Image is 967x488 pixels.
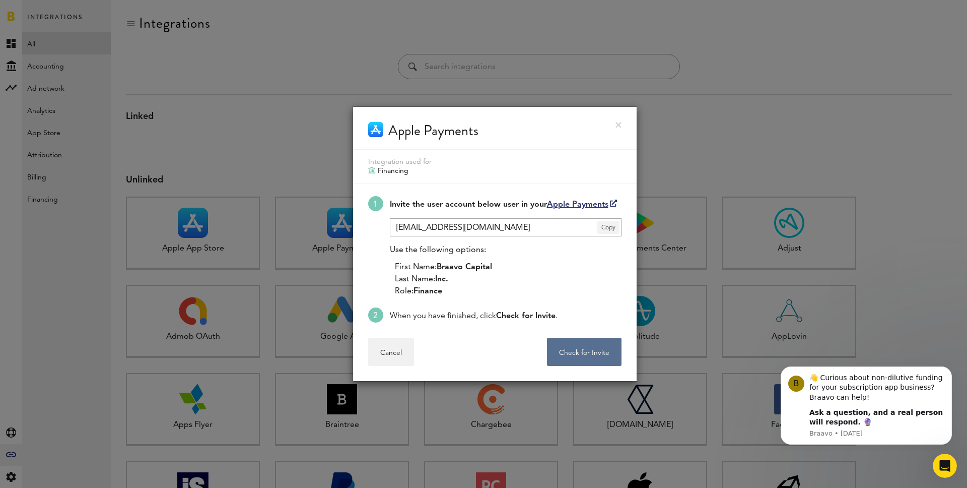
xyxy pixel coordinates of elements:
[597,221,619,234] span: Copy
[933,454,957,478] iframe: Intercom live chat
[388,122,478,139] div: Apple Payments
[368,338,414,366] button: Cancel
[368,157,621,166] div: Integration used for
[395,261,621,273] li: First Name:
[435,275,448,283] span: Inc.
[766,357,967,451] iframe: Intercom notifications message
[368,122,383,137] img: Apple Payments
[21,7,57,16] span: Support
[413,287,442,295] span: Finance
[437,263,492,271] span: Braavo Capital
[547,338,621,366] button: Check for Invite
[390,244,621,297] div: Use the following options:
[390,310,621,322] div: When you have finished, click .
[378,166,408,175] span: Financing
[496,312,556,320] span: Check for Invite
[395,285,621,297] li: Role:
[395,273,621,285] li: Last Name:
[547,201,617,209] a: Apple Payments
[390,199,621,211] div: Invite the user account below user in your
